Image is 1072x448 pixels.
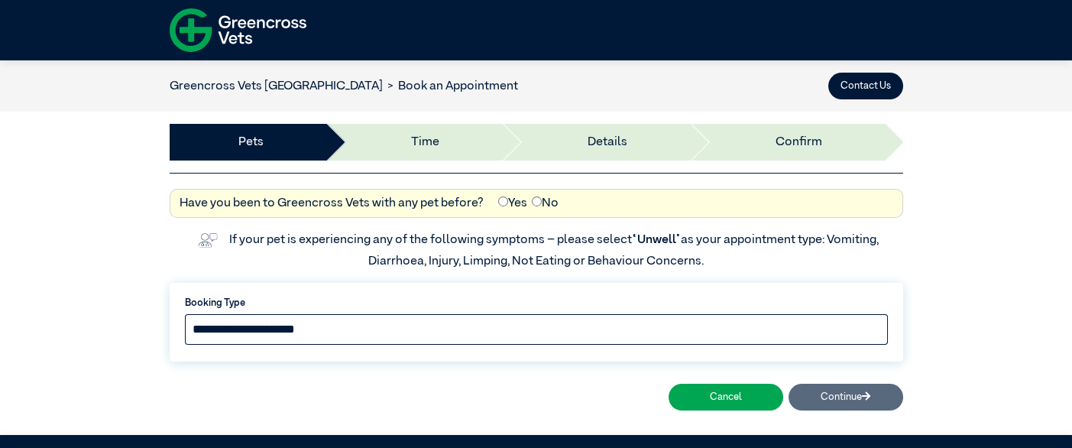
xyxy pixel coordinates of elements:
input: No [532,196,542,206]
label: If your pet is experiencing any of the following symptoms – please select as your appointment typ... [229,234,881,268]
label: Yes [498,194,527,213]
img: vet [193,228,222,252]
button: Cancel [669,384,783,411]
input: Yes [498,196,508,206]
a: Greencross Vets [GEOGRAPHIC_DATA] [170,80,383,93]
button: Contact Us [828,73,903,99]
nav: breadcrumb [170,77,519,96]
label: No [532,194,559,213]
label: Have you been to Greencross Vets with any pet before? [180,194,484,213]
span: “Unwell” [632,234,681,246]
label: Booking Type [185,296,888,310]
a: Pets [238,133,264,151]
img: f-logo [170,4,306,57]
li: Book an Appointment [383,77,519,96]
